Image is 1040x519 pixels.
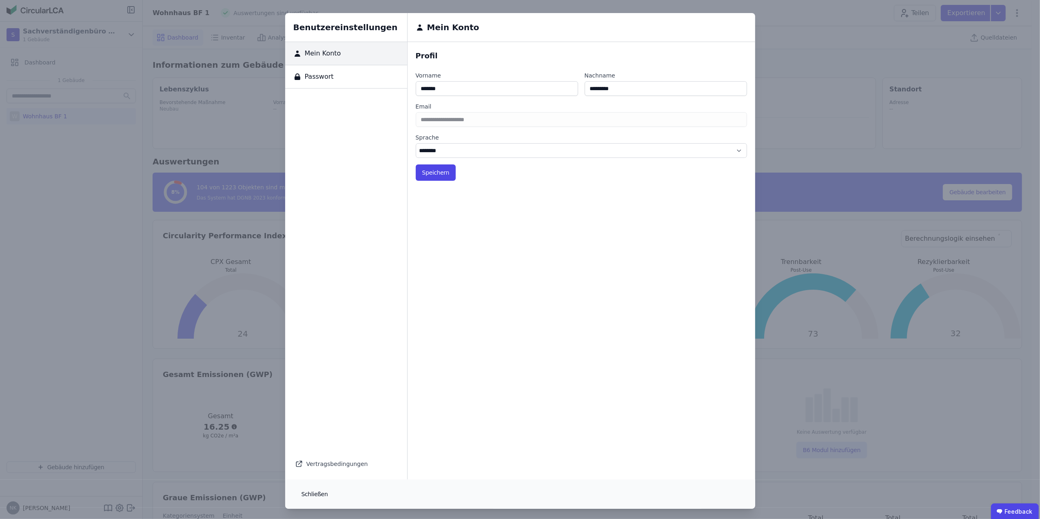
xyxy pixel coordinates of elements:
label: Sprache [416,133,747,142]
h6: Mein Konto [424,21,479,33]
label: Nachname [585,71,747,80]
span: Passwort [302,72,334,82]
label: Vorname [416,71,578,80]
div: Profil [416,50,747,62]
div: Vertragsbedingungen [295,458,397,470]
button: Schließen [295,486,335,502]
button: Speichern [416,164,456,181]
span: Mein Konto [302,49,341,58]
label: Email [416,102,747,111]
h6: Benutzereinstellungen [285,13,407,42]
